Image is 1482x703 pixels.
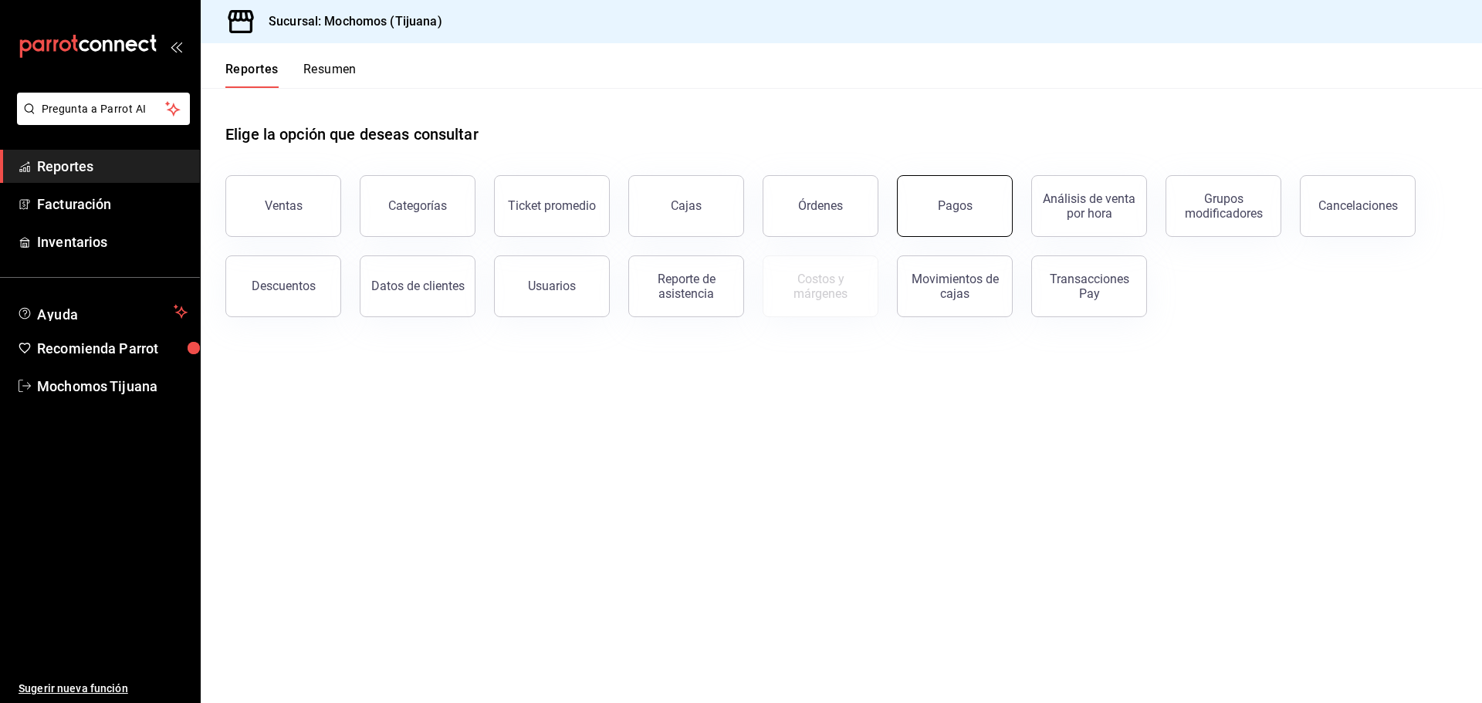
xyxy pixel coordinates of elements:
button: Cancelaciones [1300,175,1416,237]
button: Ventas [225,175,341,237]
button: Transacciones Pay [1031,255,1147,317]
h3: Sucursal: Mochomos (Tijuana) [256,12,442,31]
span: Ayuda [37,302,167,321]
div: Órdenes [798,198,843,213]
h1: Elige la opción que deseas consultar [225,123,479,146]
div: Reporte de asistencia [638,272,734,301]
span: Inventarios [37,232,188,252]
div: Descuentos [252,279,316,293]
div: Costos y márgenes [773,272,868,301]
div: Ticket promedio [508,198,596,213]
button: Datos de clientes [360,255,475,317]
button: Descuentos [225,255,341,317]
button: Grupos modificadores [1166,175,1281,237]
button: Ticket promedio [494,175,610,237]
div: Datos de clientes [371,279,465,293]
div: Usuarios [528,279,576,293]
div: Movimientos de cajas [907,272,1003,301]
div: Categorías [388,198,447,213]
span: Facturación [37,194,188,215]
div: Análisis de venta por hora [1041,191,1137,221]
div: Grupos modificadores [1176,191,1271,221]
div: Cancelaciones [1318,198,1398,213]
a: Pregunta a Parrot AI [11,112,190,128]
button: Contrata inventarios para ver este reporte [763,255,878,317]
div: Cajas [671,197,702,215]
button: Reportes [225,62,279,88]
button: open_drawer_menu [170,40,182,52]
button: Reporte de asistencia [628,255,744,317]
button: Pregunta a Parrot AI [17,93,190,125]
button: Movimientos de cajas [897,255,1013,317]
div: Ventas [265,198,303,213]
button: Usuarios [494,255,610,317]
button: Análisis de venta por hora [1031,175,1147,237]
div: navigation tabs [225,62,357,88]
div: Pagos [938,198,973,213]
span: Recomienda Parrot [37,338,188,359]
a: Cajas [628,175,744,237]
span: Reportes [37,156,188,177]
span: Pregunta a Parrot AI [42,101,166,117]
div: Transacciones Pay [1041,272,1137,301]
button: Categorías [360,175,475,237]
button: Resumen [303,62,357,88]
span: Mochomos Tijuana [37,376,188,397]
button: Órdenes [763,175,878,237]
button: Pagos [897,175,1013,237]
span: Sugerir nueva función [19,681,188,697]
